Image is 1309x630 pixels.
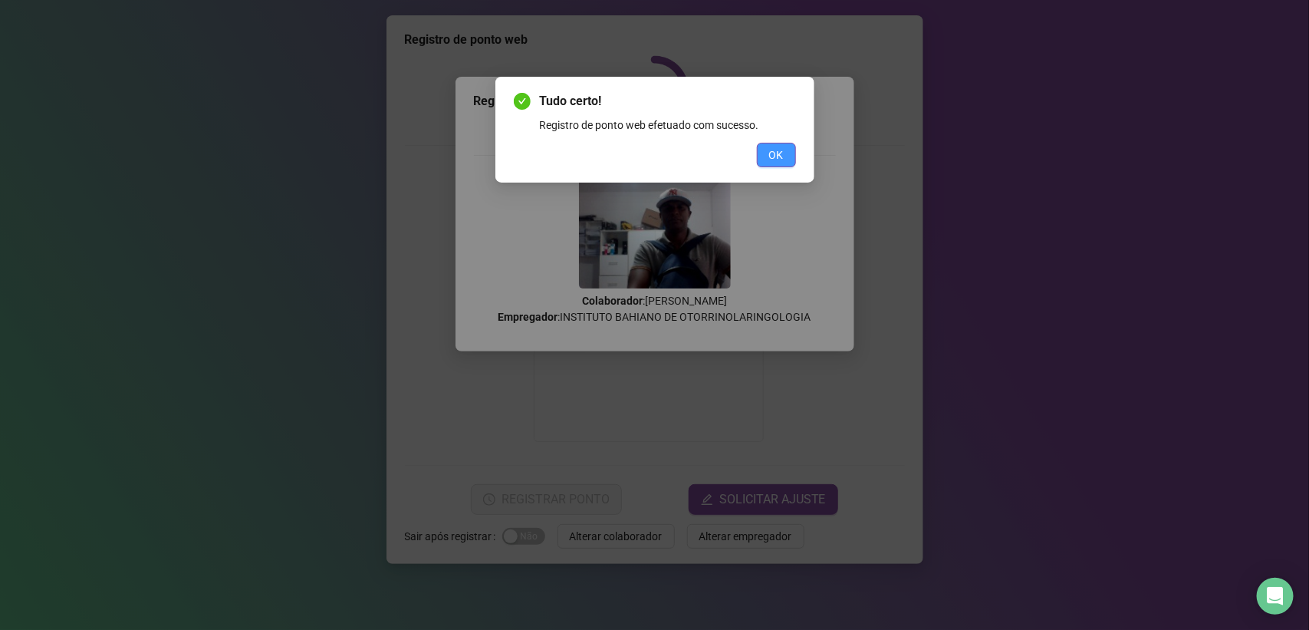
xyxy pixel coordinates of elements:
[769,147,784,163] span: OK
[540,117,796,134] div: Registro de ponto web efetuado com sucesso.
[757,143,796,167] button: OK
[514,93,531,110] span: check-circle
[1257,578,1294,615] div: Open Intercom Messenger
[540,92,796,110] span: Tudo certo!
